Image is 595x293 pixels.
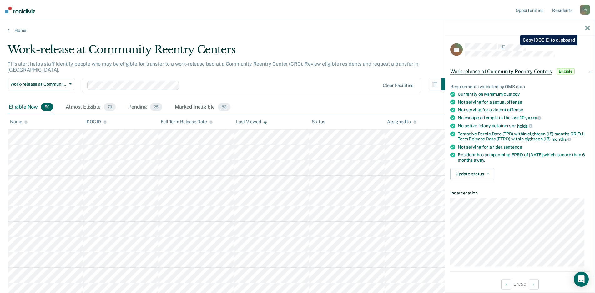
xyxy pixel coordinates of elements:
[64,100,117,114] div: Almost Eligible
[8,61,418,73] p: This alert helps staff identify people who may be eligible for transfer to a work-release bed at ...
[529,279,539,289] button: Next Opportunity
[458,92,590,97] div: Currently on Minimum
[507,99,522,104] span: offense
[312,119,325,124] div: Status
[458,131,590,142] div: Tentative Parole Date (TPD) within eighteen (18) months OR Full Term Release Date (FTRD) within e...
[383,83,413,88] div: Clear facilities
[10,119,28,124] div: Name
[458,123,590,129] div: No active felony detainers or
[387,119,416,124] div: Assigned to
[218,103,230,111] span: 83
[517,123,532,128] span: holds
[161,119,213,124] div: Full Term Release Date
[458,144,590,150] div: Not serving for a rider
[85,119,107,124] div: IDOC ID
[104,103,116,111] span: 70
[150,103,162,111] span: 25
[450,190,590,195] dt: Incarceration
[552,137,571,142] span: months
[174,100,232,114] div: Marked Ineligible
[41,103,53,111] span: 50
[557,68,574,74] span: Eligible
[10,82,67,87] span: Work-release at Community Reentry Centers
[5,7,35,13] img: Recidiviz
[236,119,266,124] div: Last Viewed
[501,279,511,289] button: Previous Opportunity
[474,157,485,162] span: away.
[525,115,541,120] span: years
[580,5,590,15] div: D M
[445,61,595,81] div: Work-release at Community Reentry CentersEligible
[127,100,164,114] div: Pending
[503,144,522,149] span: sentence
[574,272,589,287] div: Open Intercom Messenger
[8,28,587,33] a: Home
[504,92,520,97] span: custody
[8,43,454,61] div: Work-release at Community Reentry Centers
[458,107,590,113] div: Not serving for a violent
[450,84,590,89] div: Requirements validated by OMS data
[450,168,494,180] button: Update status
[8,100,54,114] div: Eligible Now
[445,276,595,292] div: 14 / 50
[450,68,552,74] span: Work-release at Community Reentry Centers
[458,152,590,163] div: Resident has an upcoming EPRD of [DATE] which is more than 6 months
[458,115,590,121] div: No escape attempts in the last 10
[507,107,523,112] span: offense
[458,99,590,105] div: Not serving for a sexual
